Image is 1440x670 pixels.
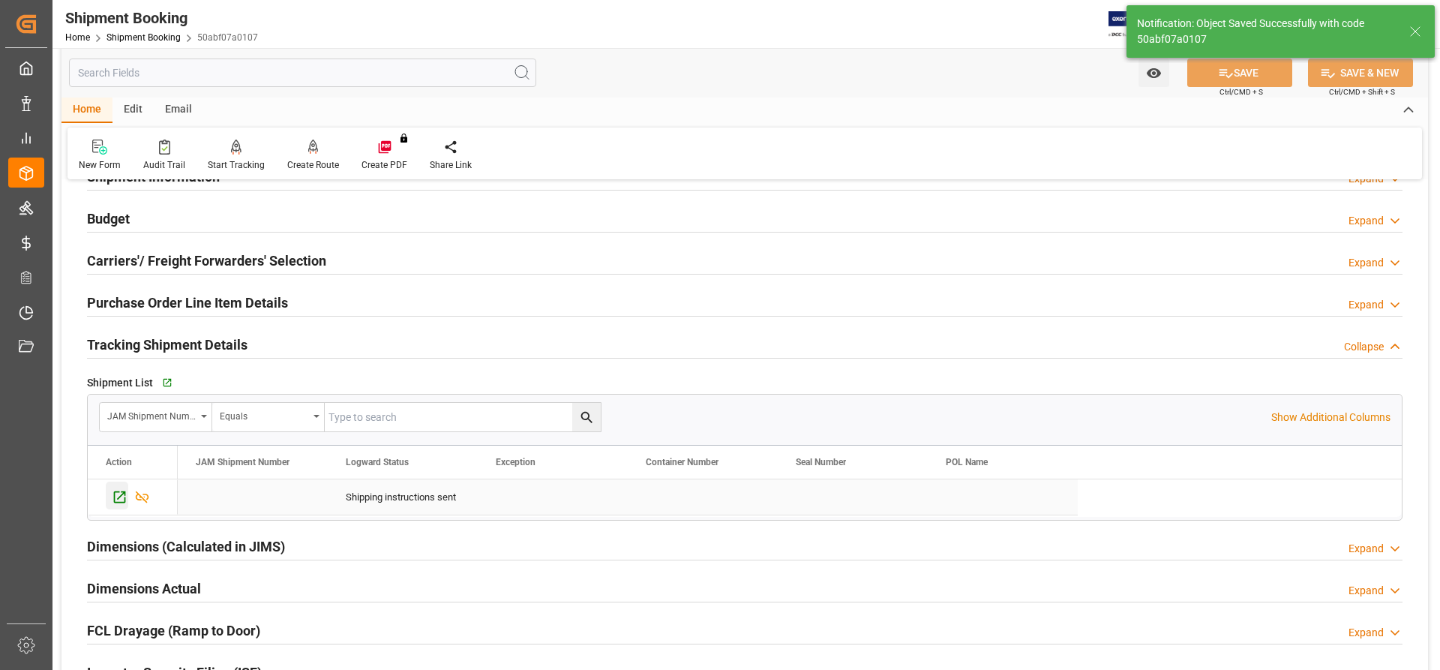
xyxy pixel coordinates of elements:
span: Ctrl/CMD + S [1219,86,1263,98]
div: JAM Shipment Number [107,406,196,423]
div: Expand [1348,297,1384,313]
span: Ctrl/CMD + Shift + S [1329,86,1395,98]
div: Shipping instructions sent [346,480,460,515]
div: Shipment Booking [65,7,258,29]
div: Expand [1348,213,1384,229]
div: Home [61,98,112,123]
div: Press SPACE to select this row. [88,479,178,515]
div: Action [106,457,132,467]
div: Expand [1348,541,1384,557]
button: search button [572,403,601,431]
div: Collapse [1344,339,1384,355]
div: Expand [1348,583,1384,599]
div: Press SPACE to select this row. [178,479,1078,515]
img: Exertis%20JAM%20-%20Email%20Logo.jpg_1722504956.jpg [1108,11,1160,38]
div: Equals [220,406,308,423]
h2: FCL Drayage (Ramp to Door) [87,620,260,641]
input: Search Fields [69,59,536,87]
span: Seal Number [796,457,846,467]
a: Home [65,32,90,43]
span: Logward Status [346,457,409,467]
h2: Dimensions Actual [87,578,201,599]
span: JAM Shipment Number [196,457,289,467]
div: Edit [112,98,154,123]
h2: Purchase Order Line Item Details [87,293,288,313]
button: open menu [100,403,212,431]
span: Exception [496,457,535,467]
div: New Form [79,158,121,172]
div: Expand [1348,255,1384,271]
button: open menu [212,403,325,431]
button: SAVE & NEW [1308,59,1413,87]
div: Audit Trail [143,158,185,172]
h2: Dimensions (Calculated in JIMS) [87,536,285,557]
span: Shipment List [87,375,153,391]
p: Show Additional Columns [1271,410,1390,425]
button: SAVE [1187,59,1292,87]
h2: Budget [87,209,130,229]
h2: Tracking Shipment Details [87,335,247,355]
a: Shipment Booking [106,32,181,43]
input: Type to search [325,403,601,431]
span: POL Name [946,457,988,467]
span: Container Number [646,457,718,467]
h2: Carriers'/ Freight Forwarders' Selection [87,251,326,271]
button: open menu [1138,59,1169,87]
div: Notification: Object Saved Successfully with code 50abf07a0107 [1137,16,1395,47]
div: Start Tracking [208,158,265,172]
div: Expand [1348,625,1384,641]
div: Email [154,98,203,123]
div: Share Link [430,158,472,172]
div: Create Route [287,158,339,172]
